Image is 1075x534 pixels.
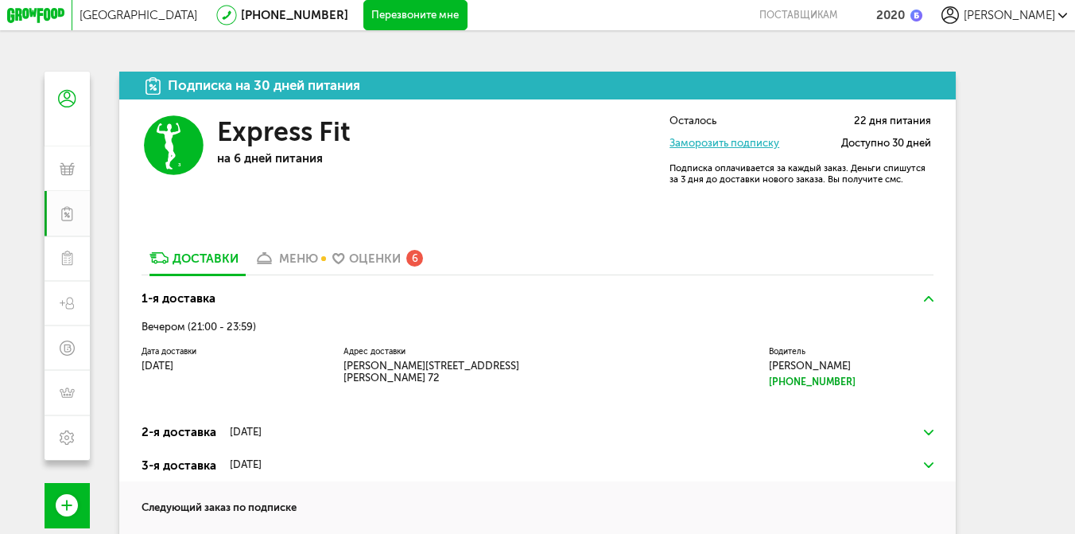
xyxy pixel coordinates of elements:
label: Адрес доставки [343,348,545,355]
a: Оценки 6 [325,251,431,275]
div: Вечером (21:00 - 23:59) [142,322,933,333]
div: меню [279,251,318,266]
div: [DATE] [230,427,262,439]
p: на 6 дней питания [217,151,433,166]
h4: Следующий заказ по подписке [142,481,933,515]
div: Подписка на 30 дней питания [168,79,360,93]
a: Заморозить подписку [669,137,779,149]
div: Оценки [349,251,401,266]
div: 2-я доставка [142,423,216,442]
span: Доступно 30 дней [841,138,931,149]
div: 1-я доставка [142,290,215,308]
img: arrow-down-green.fb8ae4f.svg [924,430,933,435]
a: [PHONE_NUMBER] [769,375,933,390]
text: 3 [178,162,181,167]
div: 6 [406,250,423,267]
span: Осталось [669,115,716,127]
div: [DATE] [230,459,262,471]
img: bonus_b.cdccf46.png [910,10,922,21]
img: icon.da23462.svg [146,77,160,95]
a: [PHONE_NUMBER] [241,8,348,22]
div: Доставки [173,251,239,266]
img: arrow-down-green.fb8ae4f.svg [924,462,933,468]
a: Доставки [142,251,246,275]
span: [PERSON_NAME][STREET_ADDRESS][PERSON_NAME] 72 [343,360,519,384]
p: Подписка оплачивается за каждый заказ. Деньги спишутся за 3 дня до доставки нового заказа. Вы пол... [669,162,931,185]
h3: Express Fit [217,115,351,148]
span: 22 дня питания [854,115,931,127]
a: меню [246,251,325,275]
div: 2020 [876,8,905,22]
span: [PERSON_NAME] [769,360,851,372]
img: arrow-up-green.5eb5f82.svg [924,296,933,302]
span: [GEOGRAPHIC_DATA] [80,8,197,22]
span: [PERSON_NAME] [964,8,1055,22]
label: Дата доставки [142,348,320,355]
span: [DATE] [142,360,173,372]
label: Водитель [769,348,933,355]
div: 3-я доставка [142,457,216,475]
